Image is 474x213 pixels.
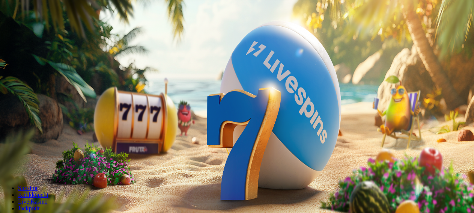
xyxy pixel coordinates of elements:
[18,192,48,198] a: Kolikkopelit
[18,185,38,191] a: Suositut
[18,205,40,211] a: Jackpotit
[18,198,48,205] a: Live Kasino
